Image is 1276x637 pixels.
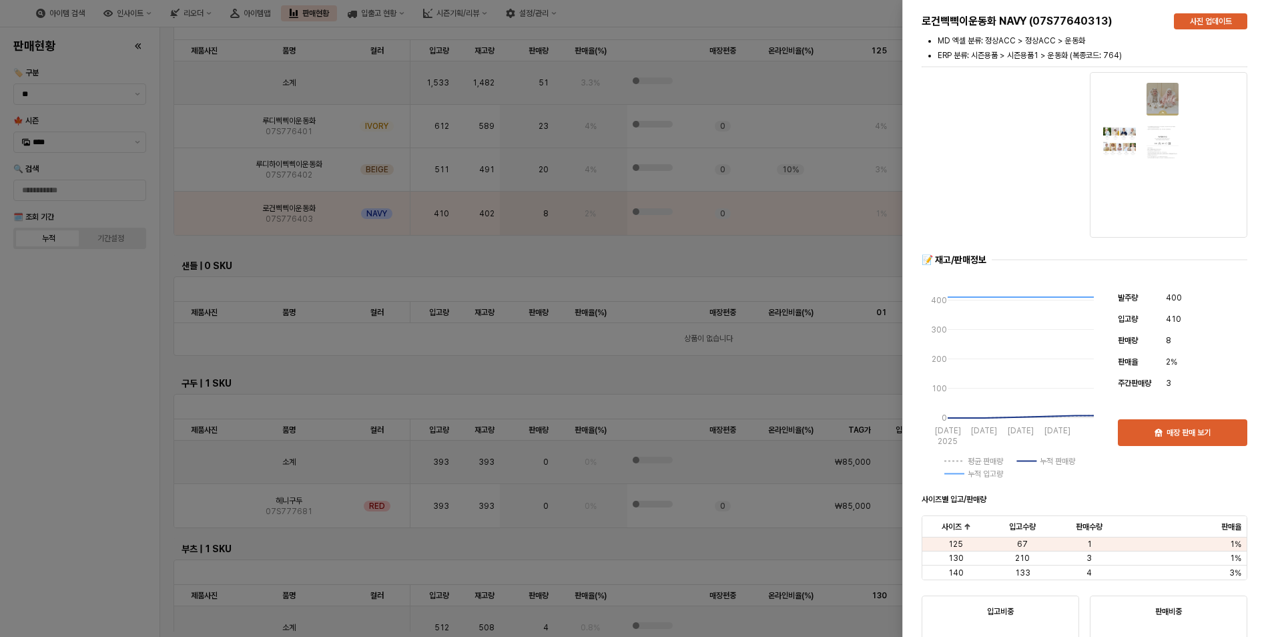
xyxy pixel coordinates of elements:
[1015,553,1030,564] span: 210
[1166,355,1177,369] span: 2%
[1155,607,1182,616] strong: 판매비중
[1015,568,1030,578] span: 133
[938,35,1247,47] li: MD 엑셀 분류: 정상ACC > 정상ACC > 운동화
[1229,568,1241,578] span: 3%
[948,553,964,564] span: 130
[1076,521,1102,532] span: 판매수량
[1174,13,1247,29] button: 사진 업데이트
[922,495,986,504] strong: 사이즈별 입고/판매량
[1086,553,1092,564] span: 3
[1118,379,1151,388] span: 주간판매량
[1230,553,1241,564] span: 1%
[1230,539,1241,550] span: 1%
[1118,419,1247,446] button: 매장 판매 보기
[1166,291,1182,304] span: 400
[948,539,963,550] span: 125
[922,254,986,266] div: 📝 재고/판매정보
[1009,521,1036,532] span: 입고수량
[1118,357,1138,367] span: 판매율
[1017,539,1028,550] span: 67
[987,607,1014,616] strong: 입고비중
[1166,312,1181,326] span: 410
[1087,539,1092,550] span: 1
[1118,336,1138,345] span: 판매량
[948,568,964,578] span: 140
[1118,293,1138,302] span: 발주량
[922,15,1163,28] h5: 로건삑삑이운동화 NAVY (07S77640313)
[938,49,1247,61] li: ERP 분류: 시즌용품 > 시즌용품1 > 운동화 (복종코드: 764)
[1166,334,1171,347] span: 8
[1190,16,1232,27] p: 사진 업데이트
[942,521,962,532] span: 사이즈
[1086,568,1092,578] span: 4
[1118,314,1138,324] span: 입고량
[1221,521,1241,532] span: 판매율
[1166,377,1171,390] span: 3
[1167,427,1211,438] p: 매장 판매 보기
